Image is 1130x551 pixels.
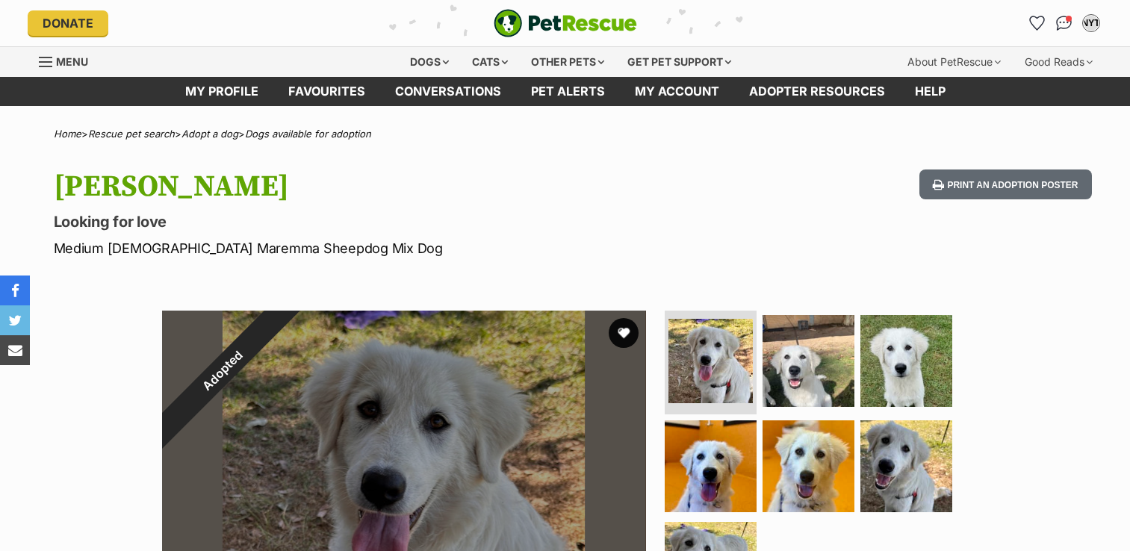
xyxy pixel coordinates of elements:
a: Favourites [273,77,380,106]
img: Photo of Luna [763,315,854,407]
span: Menu [56,55,88,68]
div: > > > [16,128,1114,140]
a: Adopter resources [734,77,900,106]
button: Print an adoption poster [919,169,1091,200]
p: Looking for love [54,211,686,232]
a: Rescue pet search [88,128,175,140]
img: logo-e224e6f780fb5917bec1dbf3a21bbac754714ae5b6737aabdf751b685950b380.svg [494,9,637,37]
div: Cats [462,47,518,77]
div: Dogs [400,47,459,77]
button: My account [1079,11,1103,35]
a: My profile [170,77,273,106]
ul: Account quick links [1025,11,1103,35]
h1: [PERSON_NAME] [54,169,686,204]
a: PetRescue [494,9,637,37]
div: Get pet support [617,47,742,77]
a: conversations [380,77,516,106]
img: Photo of Luna [668,319,753,403]
a: My account [620,77,734,106]
div: About PetRescue [897,47,1011,77]
a: Home [54,128,81,140]
img: chat-41dd97257d64d25036548639549fe6c8038ab92f7586957e7f3b1b290dea8141.svg [1056,16,1072,31]
div: Good Reads [1014,47,1103,77]
a: Menu [39,47,99,74]
a: Dogs available for adoption [245,128,371,140]
img: Photo of Luna [665,420,757,512]
div: Other pets [521,47,615,77]
img: Photo of Luna [860,315,952,407]
a: Pet alerts [516,77,620,106]
div: NYT [1084,16,1099,31]
img: Photo of Luna [860,420,952,512]
div: Adopted [128,276,317,465]
a: Conversations [1052,11,1076,35]
a: Donate [28,10,108,36]
a: Adopt a dog [181,128,238,140]
button: favourite [609,318,639,348]
p: Medium [DEMOGRAPHIC_DATA] Maremma Sheepdog Mix Dog [54,238,686,258]
a: Help [900,77,960,106]
img: Photo of Luna [763,420,854,512]
a: Favourites [1025,11,1049,35]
